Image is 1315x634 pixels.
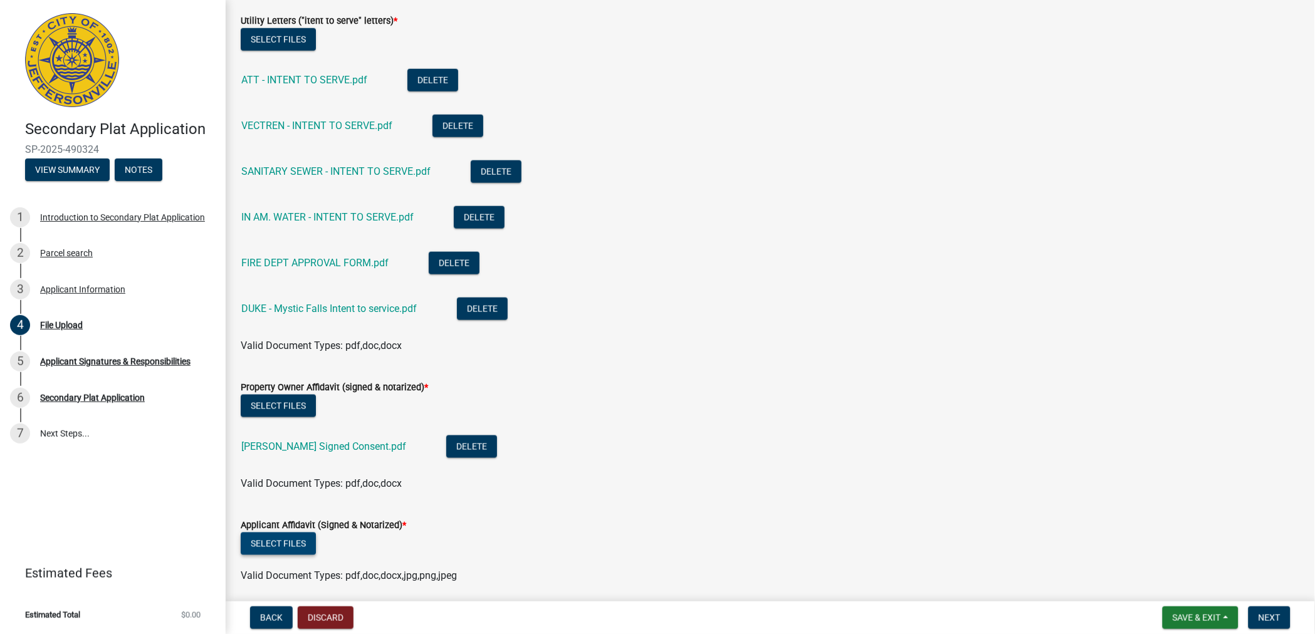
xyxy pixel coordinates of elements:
[241,395,316,417] button: Select files
[241,211,414,223] a: IN AM. WATER - INTENT TO SERVE.pdf
[10,243,30,263] div: 2
[241,533,316,555] button: Select files
[10,279,30,299] div: 3
[471,160,521,183] button: Delete
[40,213,205,222] div: Introduction to Secondary Plat Application
[25,611,80,619] span: Estimated Total
[40,249,93,257] div: Parcel search
[10,388,30,408] div: 6
[298,606,354,629] button: Discard
[25,165,110,175] wm-modal-confirm: Summary
[40,285,125,294] div: Applicant Information
[115,158,162,181] button: Notes
[446,442,497,454] wm-modal-confirm: Delete Document
[10,351,30,372] div: 5
[241,120,392,132] a: VECTREN - INTENT TO SERVE.pdf
[10,424,30,444] div: 7
[241,28,316,51] button: Select files
[241,569,457,581] span: Valid Document Types: pdf,doc,docx,jpg,png,jpeg
[115,165,162,175] wm-modal-confirm: Notes
[260,613,283,623] span: Back
[1249,606,1291,629] button: Next
[241,165,431,177] a: SANITARY SEWER - INTENT TO SERVE.pdf
[429,252,479,274] button: Delete
[241,17,397,26] label: Utility Letters ("itent to serve" letters)
[241,383,428,392] label: Property Owner Affidavit (signed & notarized)
[181,611,201,619] span: $0.00
[241,440,406,452] a: [PERSON_NAME] Signed Consent.pdf
[40,321,83,330] div: File Upload
[407,69,458,91] button: Delete
[454,206,505,229] button: Delete
[241,521,406,530] label: Applicant Affidavit (Signed & Notarized)
[40,357,191,366] div: Applicant Signatures & Responsibilities
[10,561,206,586] a: Estimated Fees
[407,75,458,87] wm-modal-confirm: Delete Document
[471,167,521,179] wm-modal-confirm: Delete Document
[457,304,508,316] wm-modal-confirm: Delete Document
[241,477,402,489] span: Valid Document Types: pdf,doc,docx
[25,143,201,155] span: SP-2025-490324
[432,121,483,133] wm-modal-confirm: Delete Document
[25,120,216,138] h4: Secondary Plat Application
[10,315,30,335] div: 4
[250,606,293,629] button: Back
[25,158,110,181] button: View Summary
[454,212,505,224] wm-modal-confirm: Delete Document
[1259,613,1281,623] span: Next
[1163,606,1239,629] button: Save & Exit
[25,13,119,107] img: City of Jeffersonville, Indiana
[10,207,30,227] div: 1
[241,257,389,269] a: FIRE DEPT APPROVAL FORM.pdf
[241,340,402,351] span: Valid Document Types: pdf,doc,docx
[446,435,497,458] button: Delete
[1173,613,1221,623] span: Save & Exit
[40,393,145,402] div: Secondary Plat Application
[432,115,483,137] button: Delete
[241,74,367,86] a: ATT - INTENT TO SERVE.pdf
[241,303,417,314] a: DUKE - Mystic Falls Intent to service.pdf
[429,258,479,270] wm-modal-confirm: Delete Document
[457,298,508,320] button: Delete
